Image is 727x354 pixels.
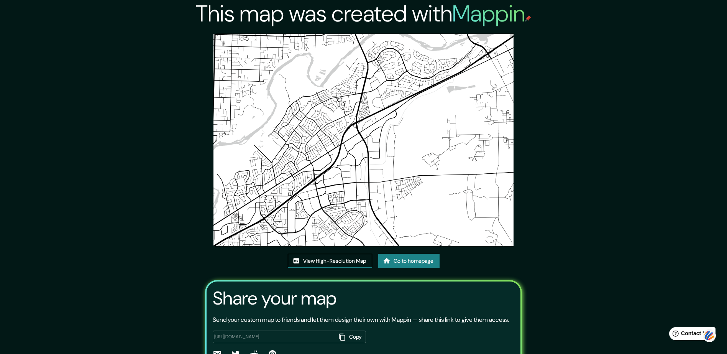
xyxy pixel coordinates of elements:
a: View High-Resolution Map [288,254,372,268]
p: Send your custom map to friends and let them design their own with Mappin — share this link to gi... [213,315,509,324]
a: Go to homepage [378,254,440,268]
img: mappin-pin [525,15,531,21]
img: created-map [213,34,514,246]
button: Copy [336,331,366,343]
img: svg+xml;base64,PHN2ZyB3aWR0aD0iNDQiIGhlaWdodD0iNDQiIHZpZXdCb3g9IjAgMCA0NCA0NCIgZmlsbD0ibm9uZSIgeG... [703,328,716,342]
iframe: Help widget launcher [659,324,719,346]
h3: Share your map [213,288,336,309]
